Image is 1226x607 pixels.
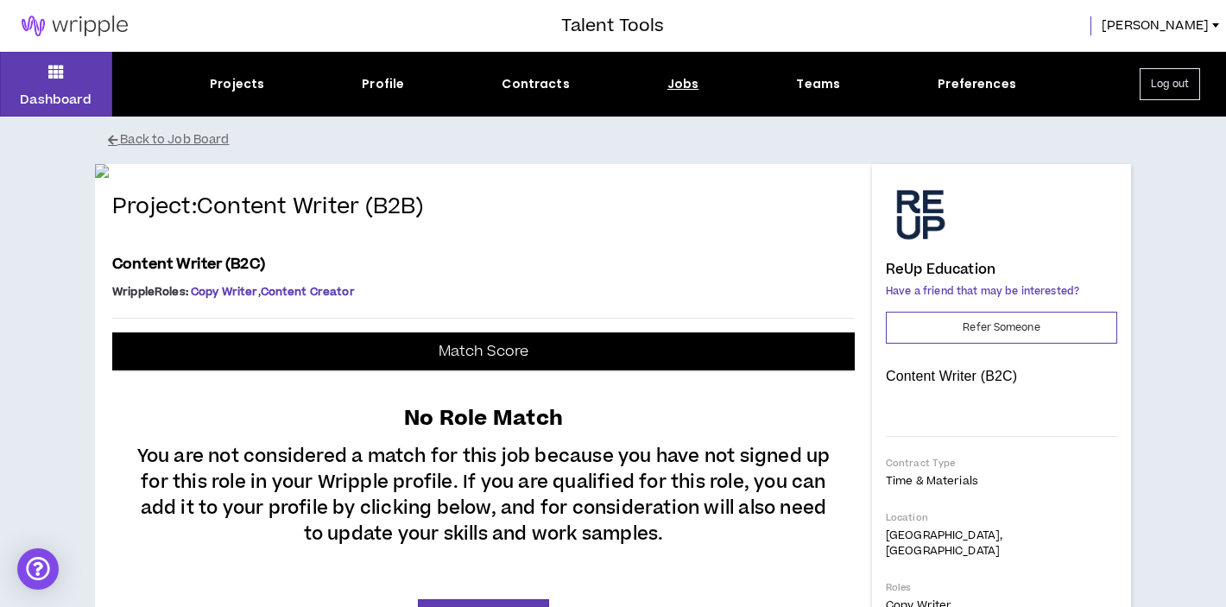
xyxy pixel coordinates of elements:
h4: ReUp Education [886,262,995,277]
p: Time & Materials [886,473,1117,489]
div: Projects [210,75,264,93]
div: Contracts [502,75,569,93]
div: Teams [796,75,840,93]
p: Location [886,511,1117,524]
p: Content Writer (B2C) [886,368,1117,385]
p: No Role Match [404,394,563,434]
span: [PERSON_NAME] [1102,16,1209,35]
div: Preferences [938,75,1016,93]
h4: Project: Content Writer (B2B) [112,195,855,220]
div: Open Intercom Messenger [17,548,59,590]
img: vDbhUpqY1UZf8Nk9kvwfVBS6UJi4xShWTdm2xMqG.png [95,164,872,178]
p: , [112,285,855,299]
p: [GEOGRAPHIC_DATA], [GEOGRAPHIC_DATA] [886,528,1117,559]
span: Wripple Roles : [112,284,188,300]
p: Contract Type [886,457,1117,470]
p: Roles [886,581,1117,594]
div: Profile [362,75,404,93]
span: Content Creator [261,284,355,300]
p: You are not considered a match for this job because you have not signed up for this role in your ... [130,433,837,547]
p: Have a friend that may be interested? [886,284,1117,300]
button: Back to Job Board [108,125,1144,155]
p: Dashboard [20,91,92,109]
h3: Talent Tools [561,13,664,39]
button: Refer Someone [886,312,1117,344]
span: Content Writer (B2C) [112,254,265,275]
p: Match Score [439,343,529,360]
button: Log out [1140,68,1200,100]
span: Copy Writer [191,284,258,300]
